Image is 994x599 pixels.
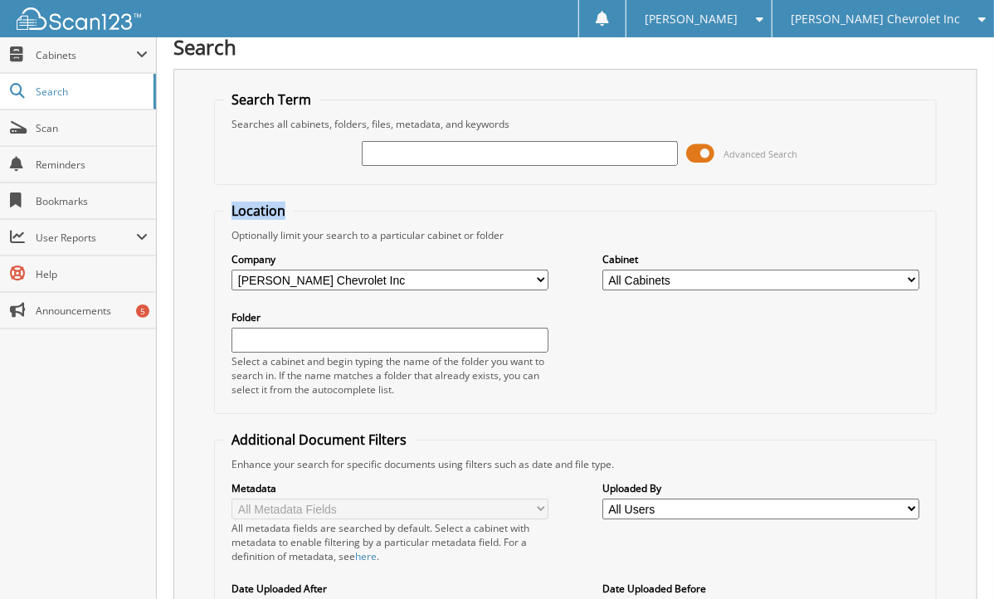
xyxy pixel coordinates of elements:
[645,14,738,24] span: [PERSON_NAME]
[724,148,797,160] span: Advanced Search
[136,304,149,318] div: 5
[173,33,977,61] h1: Search
[36,48,136,62] span: Cabinets
[223,431,415,449] legend: Additional Document Filters
[17,7,141,30] img: scan123-logo-white.svg
[36,158,148,172] span: Reminders
[231,521,548,563] div: All metadata fields are searched by default. Select a cabinet with metadata to enable filtering b...
[36,267,148,281] span: Help
[602,481,919,495] label: Uploaded By
[231,310,548,324] label: Folder
[355,549,377,563] a: here
[36,231,136,245] span: User Reports
[231,582,548,596] label: Date Uploaded After
[36,304,148,318] span: Announcements
[223,228,927,242] div: Optionally limit your search to a particular cabinet or folder
[791,14,960,24] span: [PERSON_NAME] Chevrolet Inc
[223,457,927,471] div: Enhance your search for specific documents using filters such as date and file type.
[911,519,994,599] iframe: Chat Widget
[602,582,919,596] label: Date Uploaded Before
[223,90,319,109] legend: Search Term
[231,252,548,266] label: Company
[36,194,148,208] span: Bookmarks
[602,252,919,266] label: Cabinet
[231,481,548,495] label: Metadata
[223,117,927,131] div: Searches all cabinets, folders, files, metadata, and keywords
[36,121,148,135] span: Scan
[231,354,548,397] div: Select a cabinet and begin typing the name of the folder you want to search in. If the name match...
[36,85,145,99] span: Search
[223,202,294,220] legend: Location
